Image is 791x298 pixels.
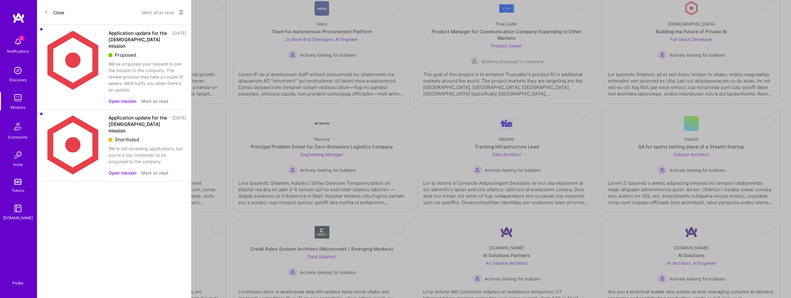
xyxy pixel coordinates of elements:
[12,92,24,104] img: teamwork
[109,98,136,104] button: Open mission
[14,179,22,185] img: tokens
[12,64,24,77] img: discovery
[42,30,104,91] img: Company Logo
[12,202,24,215] img: guide book
[109,61,186,93] div: We've proposed your request to join the mission to the company. The review process may take a cou...
[141,170,168,176] button: Mark as read
[9,77,27,83] div: Discovery
[142,7,174,17] button: Mark all as read
[42,115,104,176] img: Company Logo
[12,36,24,48] img: bell
[12,280,23,286] div: Profile
[109,30,169,49] div: Application update for the [DEMOGRAPHIC_DATA] mission
[19,36,24,41] span: 2
[3,215,33,221] div: [DOMAIN_NAME]
[44,7,64,17] button: Close
[10,273,26,286] a: Profile
[109,145,186,165] div: We're still reviewing applications, but you're a top contender to be proposed to the company.
[12,12,25,23] img: logo
[12,149,24,161] img: Invite
[10,104,26,111] div: Missions
[109,136,186,143] div: Shortlisted
[109,52,186,58] div: Proposed
[172,115,186,134] div: [DATE]
[109,170,136,176] button: Open mission
[141,98,168,104] button: Mark as read
[172,30,186,49] div: [DATE]
[8,134,28,140] div: Community
[109,115,169,134] div: Application update for the [DEMOGRAPHIC_DATA] mission
[10,119,25,134] img: Community
[7,48,29,54] div: Notifications
[12,187,24,194] div: Tokens
[13,161,23,168] div: Invite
